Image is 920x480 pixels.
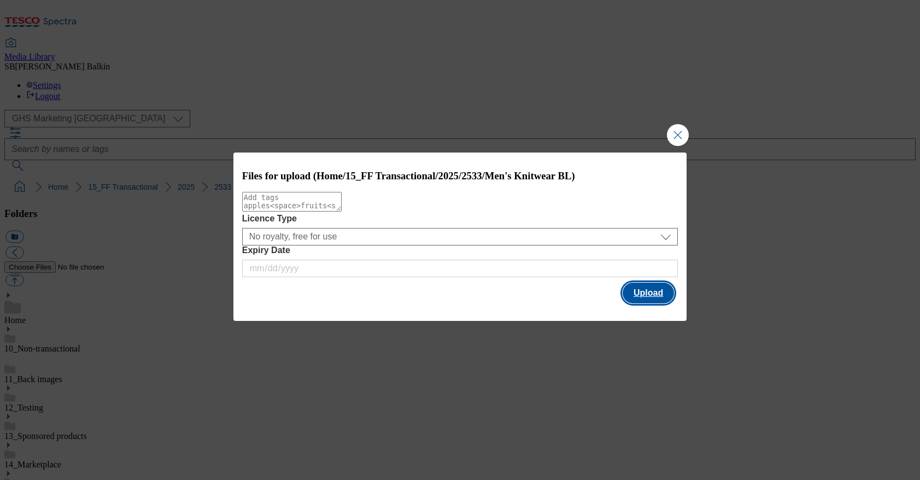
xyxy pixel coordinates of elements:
div: Modal [233,153,687,321]
label: Expiry Date [242,245,678,255]
label: Licence Type [242,214,678,224]
button: Close Modal [667,124,689,146]
button: Upload [623,283,674,303]
h3: Files for upload (Home/15_FF Transactional/2025/2533/Men's Knitwear BL) [242,170,678,182]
